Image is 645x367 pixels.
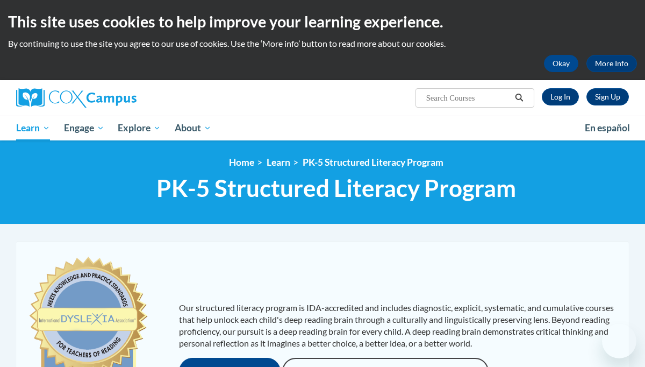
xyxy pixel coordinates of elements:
[303,157,443,168] a: PK-5 Structured Literacy Program
[156,174,516,202] span: PK-5 Structured Literacy Program
[8,116,637,140] div: Main menu
[9,116,57,140] a: Learn
[16,122,50,135] span: Learn
[586,55,637,72] a: More Info
[16,88,210,108] a: Cox Campus
[425,91,511,104] input: Search Courses
[267,157,290,168] a: Learn
[57,116,111,140] a: Engage
[118,122,161,135] span: Explore
[64,122,104,135] span: Engage
[578,117,637,139] a: En español
[175,122,211,135] span: About
[585,122,630,133] span: En español
[8,38,637,50] p: By continuing to use the site you agree to our use of cookies. Use the ‘More info’ button to read...
[111,116,168,140] a: Explore
[511,91,527,104] button: Search
[586,88,629,105] a: Register
[229,157,254,168] a: Home
[602,324,636,358] iframe: Button to launch messaging window
[542,88,579,105] a: Log In
[168,116,218,140] a: About
[544,55,578,72] button: Okay
[16,88,137,108] img: Cox Campus
[8,11,637,32] h2: This site uses cookies to help improve your learning experience.
[179,302,619,349] p: Our structured literacy program is IDA-accredited and includes diagnostic, explicit, systematic, ...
